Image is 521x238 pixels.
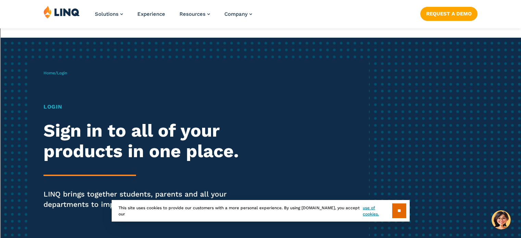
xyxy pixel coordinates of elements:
a: Company [224,11,252,17]
a: Request a Demo [420,7,477,21]
span: Solutions [95,11,119,17]
a: Resources [179,11,210,17]
span: Company [224,11,248,17]
a: Experience [137,11,165,17]
div: This site uses cookies to provide our customers with a more personal experience. By using [DOMAIN... [112,200,410,222]
a: Solutions [95,11,123,17]
img: LINQ | K‑12 Software [44,5,80,18]
button: Hello, have a question? Let’s chat. [492,210,511,229]
a: use of cookies. [363,205,392,217]
nav: Button Navigation [420,5,477,21]
nav: Primary Navigation [95,5,252,28]
span: Resources [179,11,206,17]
